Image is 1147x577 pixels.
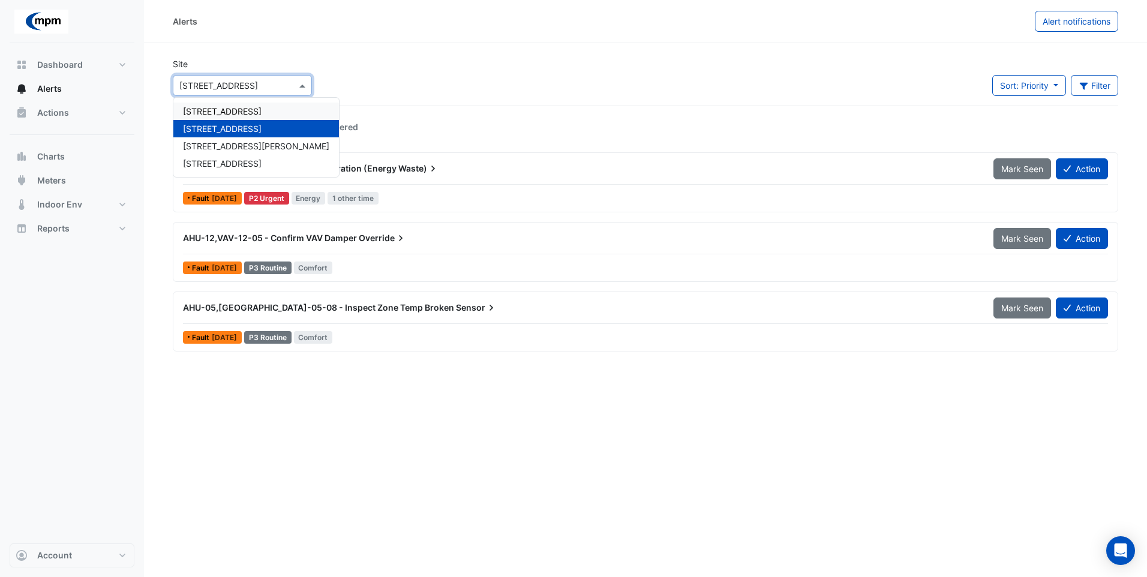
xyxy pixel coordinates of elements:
[10,53,134,77] button: Dashboard
[16,83,28,95] app-icon: Alerts
[173,15,197,28] div: Alerts
[192,334,212,341] span: Fault
[192,195,212,202] span: Fault
[37,549,72,561] span: Account
[292,192,326,205] span: Energy
[1071,75,1119,96] button: Filter
[993,297,1051,318] button: Mark Seen
[14,10,68,34] img: Company Logo
[1056,297,1108,318] button: Action
[1043,16,1110,26] span: Alert notifications
[1056,158,1108,179] button: Action
[10,145,134,169] button: Charts
[37,151,65,163] span: Charts
[183,124,262,134] span: [STREET_ADDRESS]
[10,101,134,125] button: Actions
[1001,233,1043,244] span: Mark Seen
[244,331,292,344] div: P3 Routine
[173,58,188,70] label: Site
[359,232,407,244] span: Override
[294,262,333,274] span: Comfort
[328,192,379,205] span: 1 other time
[192,265,212,272] span: Fault
[1001,303,1043,313] span: Mark Seen
[37,175,66,187] span: Meters
[10,169,134,193] button: Meters
[244,192,289,205] div: P2 Urgent
[16,59,28,71] app-icon: Dashboard
[183,141,329,151] span: [STREET_ADDRESS][PERSON_NAME]
[16,199,28,211] app-icon: Indoor Env
[37,199,82,211] span: Indoor Env
[37,83,62,95] span: Alerts
[10,543,134,567] button: Account
[37,107,69,119] span: Actions
[10,193,134,217] button: Indoor Env
[1106,536,1135,565] div: Open Intercom Messenger
[183,158,262,169] span: [STREET_ADDRESS]
[183,106,262,116] span: [STREET_ADDRESS]
[212,263,237,272] span: Mon 08-Sep-2025 06:30 AWST
[993,158,1051,179] button: Mark Seen
[37,223,70,235] span: Reports
[10,217,134,241] button: Reports
[183,233,357,243] span: AHU-12,VAV-12-05 - Confirm VAV Damper
[993,228,1051,249] button: Mark Seen
[37,59,83,71] span: Dashboard
[1001,164,1043,174] span: Mark Seen
[212,333,237,342] span: Wed 27-Aug-2025 13:15 AWST
[16,223,28,235] app-icon: Reports
[456,302,497,314] span: Sensor
[16,151,28,163] app-icon: Charts
[173,98,339,177] div: Options List
[1056,228,1108,249] button: Action
[398,163,439,175] span: Waste)
[1035,11,1118,32] button: Alert notifications
[244,262,292,274] div: P3 Routine
[212,194,237,203] span: Thu 11-Sep-2025 21:00 AWST
[10,77,134,101] button: Alerts
[992,75,1066,96] button: Sort: Priority
[183,302,454,312] span: AHU-05,[GEOGRAPHIC_DATA]-05-08 - Inspect Zone Temp Broken
[294,331,333,344] span: Comfort
[1000,80,1049,91] span: Sort: Priority
[16,107,28,119] app-icon: Actions
[16,175,28,187] app-icon: Meters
